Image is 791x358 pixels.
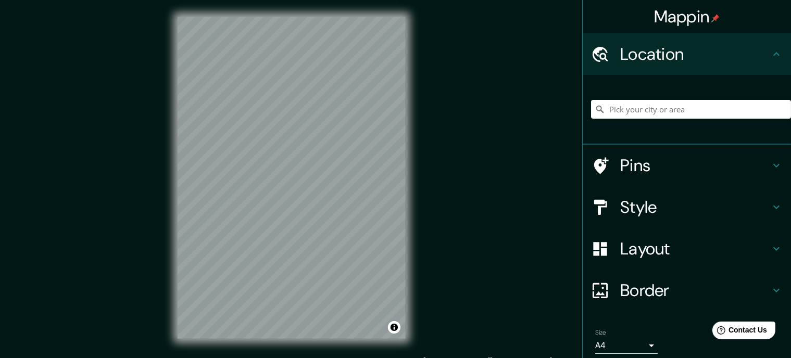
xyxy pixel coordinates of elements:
[620,280,770,301] h4: Border
[583,270,791,311] div: Border
[583,186,791,228] div: Style
[388,321,400,334] button: Toggle attribution
[595,337,658,354] div: A4
[620,238,770,259] h4: Layout
[178,17,406,339] canvas: Map
[583,228,791,270] div: Layout
[591,100,791,119] input: Pick your city or area
[595,328,606,337] label: Size
[620,197,770,218] h4: Style
[620,44,770,65] h4: Location
[583,145,791,186] div: Pins
[654,6,720,27] h4: Mappin
[583,33,791,75] div: Location
[698,317,780,347] iframe: Help widget launcher
[711,14,720,22] img: pin-icon.png
[620,155,770,176] h4: Pins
